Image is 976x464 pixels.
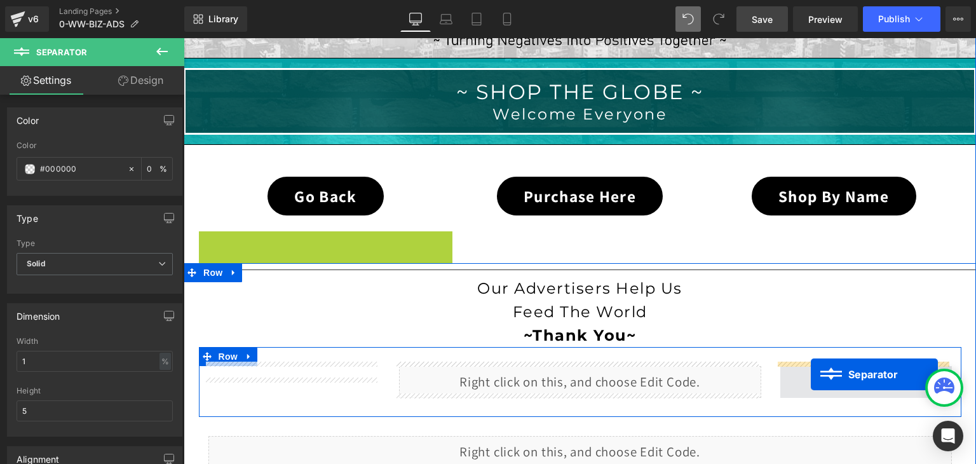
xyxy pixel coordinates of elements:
div: Type [17,239,173,248]
button: More [945,6,971,32]
span: Row [32,309,57,328]
div: % [142,158,172,180]
button: Redo [706,6,731,32]
span: Row [17,225,42,244]
span: Save [752,13,773,26]
a: Expand / Collapse [42,225,58,244]
strong: ~Thank You~ [340,288,453,306]
span: Feed The World [329,264,464,306]
span: Welcome Everyone [309,67,484,85]
a: Tablet [461,6,492,32]
button: Publish [863,6,940,32]
div: Height [17,386,173,395]
span: Our Advertisers Help Us [294,241,499,259]
input: Color [40,162,121,176]
span: ~ SHOP THE GLOBE ~ [273,41,520,66]
div: Type [17,206,38,224]
a: v6 [5,6,49,32]
a: Landing Pages [59,6,184,17]
div: Dimension [17,304,60,322]
div: v6 [25,11,41,27]
button: Undo [675,6,701,32]
input: auto [17,400,173,421]
span: Library [208,13,238,25]
a: Purchase Here [313,139,479,177]
input: auto [17,351,173,372]
div: Open Intercom Messenger [933,421,963,451]
a: New Library [184,6,247,32]
div: Color [17,141,173,150]
div: Color [17,108,39,126]
span: Preview [808,13,843,26]
a: Laptop [431,6,461,32]
a: Go Back [84,139,200,177]
div: % [159,353,171,370]
a: Expand / Collapse [57,309,74,328]
a: Design [95,66,187,95]
a: Shop By Name [568,139,733,177]
span: 0-WW-BIZ-ADS [59,19,125,29]
div: Width [17,337,173,346]
span: Publish [878,14,910,24]
b: Solid [27,259,46,268]
a: Desktop [400,6,431,32]
a: Mobile [492,6,522,32]
span: Separator [36,47,87,57]
a: Preview [793,6,858,32]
